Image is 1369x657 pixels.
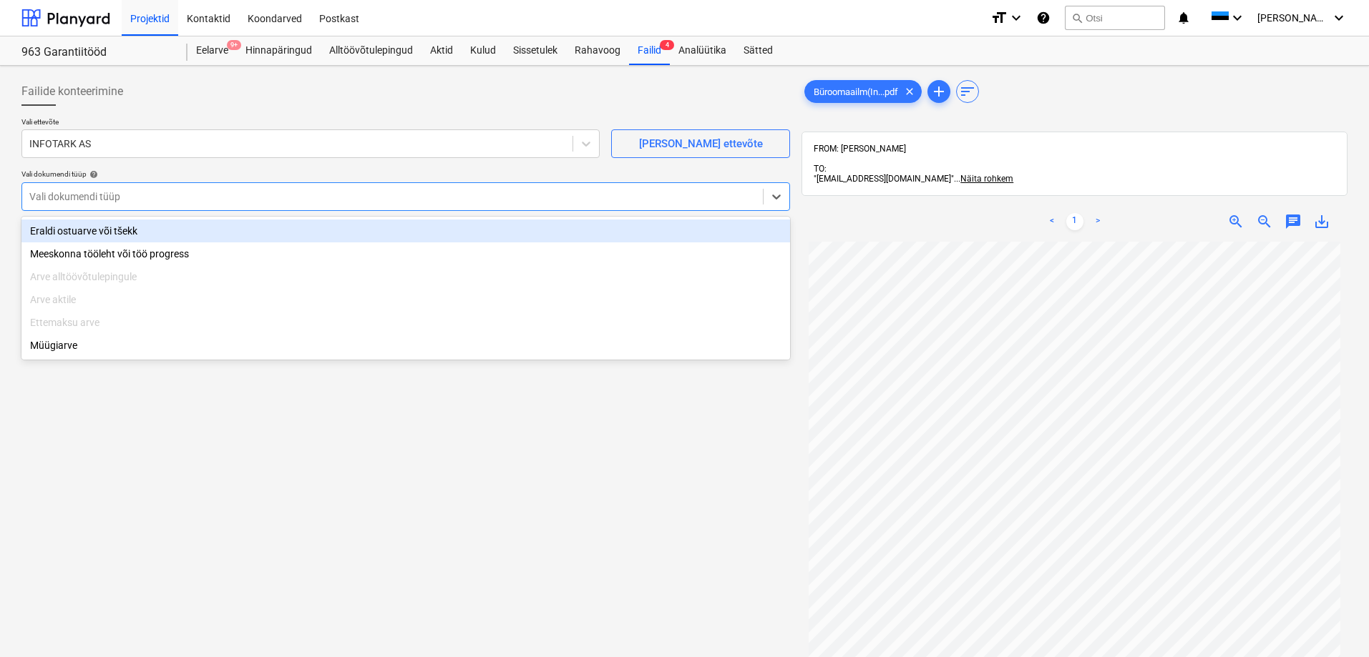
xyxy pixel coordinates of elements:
i: keyboard_arrow_down [1330,9,1348,26]
div: 963 Garantiitööd [21,45,170,60]
span: save_alt [1313,213,1330,230]
span: 4 [660,40,674,50]
a: Hinnapäringud [237,36,321,65]
span: [PERSON_NAME] [1257,12,1329,24]
span: FROM: [PERSON_NAME] [814,144,906,154]
a: Rahavoog [566,36,629,65]
i: keyboard_arrow_down [1229,9,1246,26]
a: Aktid [422,36,462,65]
button: Otsi [1065,6,1165,30]
i: Abikeskus [1036,9,1051,26]
span: Failide konteerimine [21,83,123,100]
span: help [87,170,98,179]
span: Näita rohkem [960,174,1013,184]
p: Vali ettevõte [21,117,600,129]
div: Eelarve [187,36,237,65]
span: "[EMAIL_ADDRESS][DOMAIN_NAME]" [814,174,954,184]
i: format_size [990,9,1008,26]
a: Sätted [735,36,781,65]
a: Alltöövõtulepingud [321,36,422,65]
div: Arve alltöövõtulepingule [21,265,790,288]
a: Page 1 is your current page [1066,213,1083,230]
span: search [1071,12,1083,24]
div: Eraldi ostuarve või tšekk [21,219,790,242]
div: Failid [629,36,670,65]
span: sort [959,83,976,100]
span: TO: [814,164,827,174]
a: Next page [1089,213,1106,230]
div: Ettemaksu arve [21,311,790,334]
a: Sissetulek [505,36,566,65]
span: zoom_out [1256,213,1273,230]
span: ... [954,174,1013,184]
a: Previous page [1043,213,1061,230]
div: Arve aktile [21,288,790,311]
div: Müügiarve [21,334,790,357]
span: chat [1285,213,1302,230]
a: Eelarve9+ [187,36,237,65]
i: keyboard_arrow_down [1008,9,1025,26]
button: [PERSON_NAME] ettevõte [611,129,790,158]
a: Kulud [462,36,505,65]
span: clear [901,83,918,100]
div: Meeskonna tööleht või töö progress [21,242,790,265]
span: Büroomaailm(In...pdf [805,87,907,97]
div: Vali dokumendi tüüp [21,169,790,179]
span: add [930,83,947,100]
div: [PERSON_NAME] ettevõte [639,134,763,153]
a: Analüütika [670,36,735,65]
i: notifications [1176,9,1191,26]
span: 9+ [227,40,241,50]
a: Failid4 [629,36,670,65]
div: Büroomaailm(In...pdf [804,80,922,103]
span: zoom_in [1227,213,1244,230]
